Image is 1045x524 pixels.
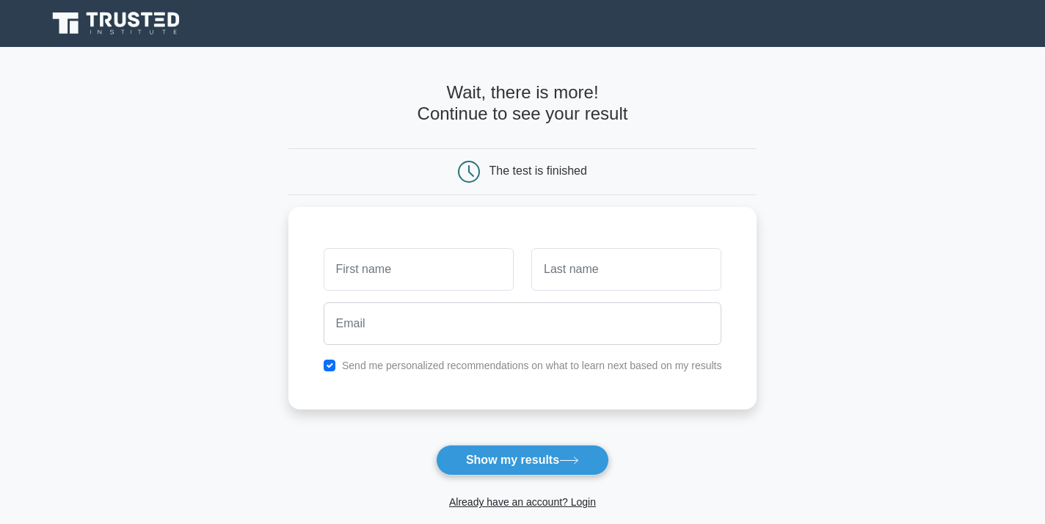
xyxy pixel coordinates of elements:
h4: Wait, there is more! Continue to see your result [288,82,757,125]
div: The test is finished [489,164,587,177]
input: Email [324,302,722,345]
label: Send me personalized recommendations on what to learn next based on my results [342,360,722,371]
button: Show my results [436,445,609,476]
input: Last name [531,248,721,291]
input: First name [324,248,514,291]
a: Already have an account? Login [449,496,596,508]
